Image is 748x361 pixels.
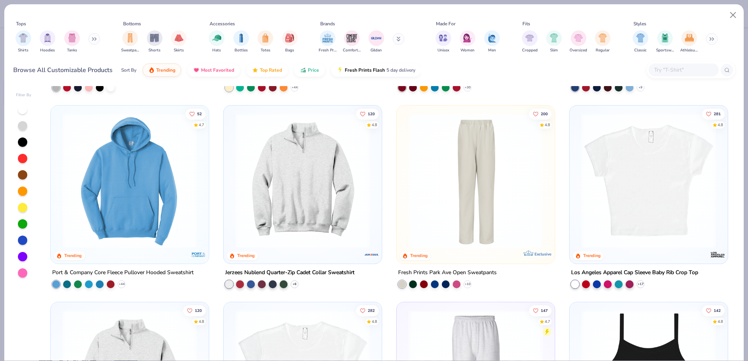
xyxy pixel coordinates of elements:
[541,308,548,312] span: 147
[386,66,415,75] span: 5 day delivery
[718,319,723,324] div: 4.8
[439,33,448,42] img: Unisex Image
[198,112,202,116] span: 52
[656,48,674,53] span: Sportswear
[541,112,548,116] span: 200
[714,112,721,116] span: 281
[484,30,500,53] div: filter for Men
[398,268,497,278] div: Fresh Prints Park Ave Open Sweatpants
[246,63,288,77] button: Top Rated
[463,33,472,42] img: Women Image
[252,67,258,73] img: TopRated.gif
[680,30,698,53] div: filter for Athleisure
[174,48,184,53] span: Skirts
[460,48,475,53] span: Women
[187,63,240,77] button: Most Favorited
[58,113,201,248] img: 1593a31c-dba5-4ff5-97bf-ef7c6ca295f9
[633,30,648,53] button: filter button
[370,32,382,44] img: Gildan Image
[123,20,141,27] div: Bottoms
[726,8,741,23] button: Close
[319,48,337,53] span: Fresh Prints
[143,63,181,77] button: Trending
[40,48,55,53] span: Hoodies
[16,20,26,27] div: Tops
[68,33,76,42] img: Tanks Image
[661,33,669,42] img: Sportswear Image
[522,30,538,53] div: filter for Cropped
[529,108,552,119] button: Like
[126,33,134,42] img: Sweatpants Image
[282,30,298,53] div: filter for Bags
[460,30,475,53] div: filter for Women
[16,92,32,98] div: Filter By
[522,20,530,27] div: Fits
[529,305,552,316] button: Like
[40,30,55,53] button: filter button
[209,30,224,53] div: filter for Hats
[369,30,384,53] button: filter button
[372,319,377,324] div: 4.8
[199,319,205,324] div: 4.8
[370,48,382,53] span: Gildan
[148,67,155,73] img: trending.gif
[148,48,161,53] span: Shorts
[464,282,470,287] span: + 10
[545,122,550,128] div: 4.8
[718,122,723,128] div: 4.8
[680,48,698,53] span: Athleisure
[261,33,270,42] img: Totes Image
[685,33,694,42] img: Athleisure Image
[546,30,562,53] button: filter button
[550,33,558,42] img: Slim Image
[633,20,646,27] div: Styles
[237,33,245,42] img: Bottles Image
[438,48,449,53] span: Unisex
[702,108,725,119] button: Like
[13,65,113,75] div: Browse All Customizable Products
[653,65,713,74] input: Try "T-Shirt"
[343,30,361,53] button: filter button
[488,48,496,53] span: Men
[345,67,385,73] span: Fresh Prints Flash
[285,33,294,42] img: Bags Image
[186,108,206,119] button: Like
[368,308,375,312] span: 282
[464,85,470,90] span: + 30
[121,30,139,53] div: filter for Sweatpants
[570,30,587,53] div: filter for Oversized
[636,33,645,42] img: Classic Image
[233,30,249,53] div: filter for Bottles
[292,85,298,90] span: + 44
[233,30,249,53] button: filter button
[171,30,187,53] button: filter button
[656,30,674,53] button: filter button
[525,33,534,42] img: Cropped Image
[577,113,720,248] img: b0603986-75a5-419a-97bc-283c66fe3a23
[43,33,52,42] img: Hoodies Image
[547,113,689,248] img: c944d931-fb25-49bb-ae8c-568f6273e60a
[522,48,538,53] span: Cropped
[175,33,183,42] img: Skirts Image
[183,305,206,316] button: Like
[372,122,377,128] div: 4.8
[343,30,361,53] div: filter for Comfort Colors
[150,33,159,42] img: Shorts Image
[571,268,698,278] div: Los Angeles Apparel Cap Sleeve Baby Rib Crop Top
[545,319,550,324] div: 4.7
[64,30,80,53] button: filter button
[598,33,607,42] img: Regular Image
[235,48,248,53] span: Bottles
[293,282,296,287] span: + 6
[709,247,725,262] img: Los Angeles Apparel logo
[195,308,202,312] span: 120
[18,48,28,53] span: Shirts
[337,67,343,73] img: flash.gif
[639,85,642,90] span: + 9
[634,48,647,53] span: Classic
[322,32,333,44] img: Fresh Prints Image
[209,30,224,53] button: filter button
[436,20,455,27] div: Made For
[680,30,698,53] button: filter button
[319,30,337,53] button: filter button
